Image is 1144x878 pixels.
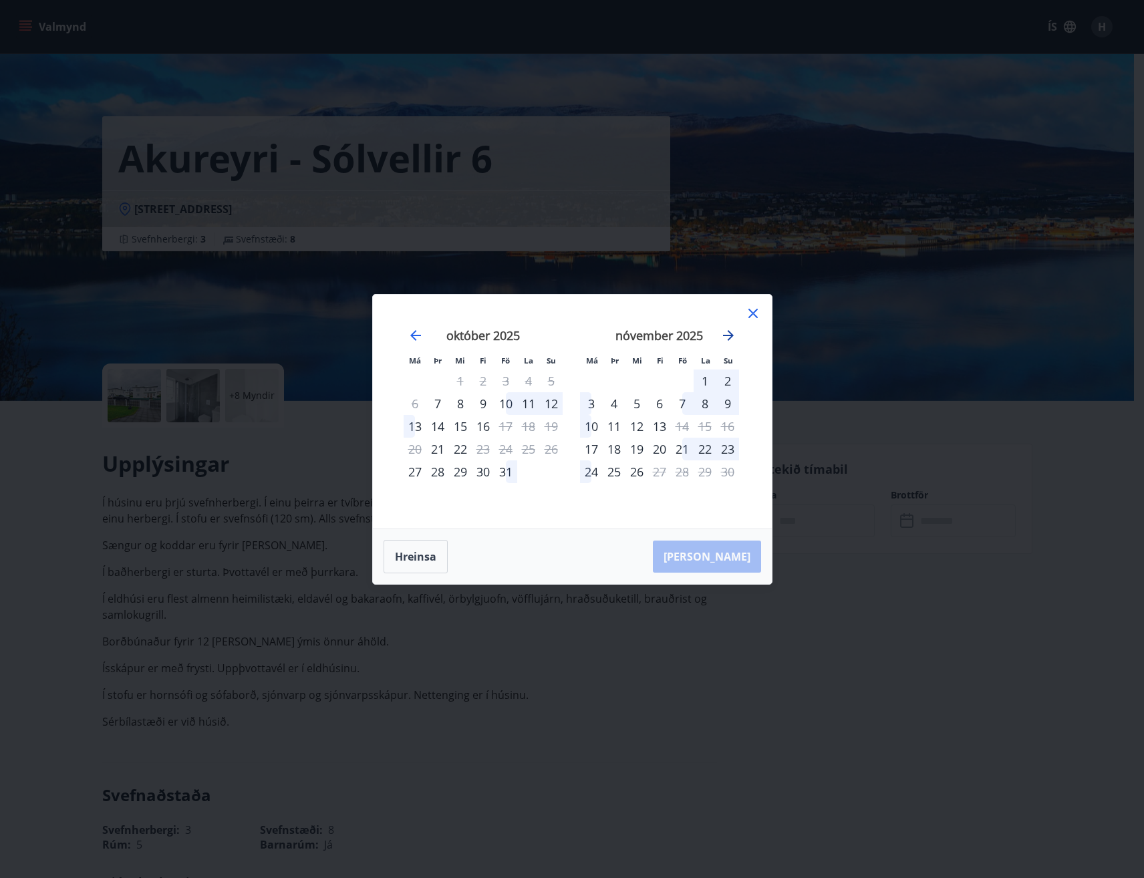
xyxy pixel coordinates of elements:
[494,415,517,438] td: Not available. föstudagur, 17. október 2025
[494,438,517,460] td: Not available. föstudagur, 24. október 2025
[580,415,603,438] td: Choose mánudagur, 10. nóvember 2025 as your check-in date. It’s available.
[580,460,603,483] div: 24
[603,438,625,460] td: Choose þriðjudagur, 18. nóvember 2025 as your check-in date. It’s available.
[494,460,517,483] td: Choose föstudagur, 31. október 2025 as your check-in date. It’s available.
[625,438,648,460] div: 19
[501,355,510,365] small: Fö
[625,460,648,483] div: 26
[426,415,449,438] div: 14
[404,415,426,438] div: 13
[615,327,703,343] strong: nóvember 2025
[671,438,694,460] td: Choose föstudagur, 21. nóvember 2025 as your check-in date. It’s available.
[648,415,671,438] div: 13
[472,415,494,438] td: Choose fimmtudagur, 16. október 2025 as your check-in date. It’s available.
[472,415,494,438] div: 16
[455,355,465,365] small: Mi
[625,415,648,438] td: Choose miðvikudagur, 12. nóvember 2025 as your check-in date. It’s available.
[586,355,598,365] small: Má
[648,438,671,460] div: 20
[603,460,625,483] div: 25
[580,392,603,415] div: 3
[540,415,563,438] td: Not available. sunnudagur, 19. október 2025
[449,438,472,460] div: 22
[611,355,619,365] small: Þr
[449,460,472,483] td: Choose miðvikudagur, 29. október 2025 as your check-in date. It’s available.
[694,392,716,415] div: 8
[694,438,716,460] div: 22
[517,370,540,392] td: Not available. laugardagur, 4. október 2025
[716,460,739,483] td: Not available. sunnudagur, 30. nóvember 2025
[517,392,540,415] td: Choose laugardagur, 11. október 2025 as your check-in date. It’s available.
[625,460,648,483] td: Choose miðvikudagur, 26. nóvember 2025 as your check-in date. It’s available.
[580,415,603,438] div: 10
[449,392,472,415] div: 8
[472,392,494,415] td: Choose fimmtudagur, 9. október 2025 as your check-in date. It’s available.
[580,392,603,415] td: Choose mánudagur, 3. nóvember 2025 as your check-in date. It’s available.
[426,460,449,483] div: 28
[540,370,563,392] td: Not available. sunnudagur, 5. október 2025
[603,460,625,483] td: Choose þriðjudagur, 25. nóvember 2025 as your check-in date. It’s available.
[426,438,449,460] td: Choose þriðjudagur, 21. október 2025 as your check-in date. It’s available.
[648,392,671,415] div: 6
[671,438,694,460] div: 21
[404,392,426,415] td: Not available. mánudagur, 6. október 2025
[404,460,426,483] td: Choose mánudagur, 27. október 2025 as your check-in date. It’s available.
[540,438,563,460] td: Not available. sunnudagur, 26. október 2025
[648,460,671,483] td: Not available. fimmtudagur, 27. nóvember 2025
[694,370,716,392] div: 1
[449,460,472,483] div: 29
[494,392,517,415] td: Choose föstudagur, 10. október 2025 as your check-in date. It’s available.
[472,392,494,415] div: 9
[426,438,449,460] div: Aðeins innritun í boði
[716,370,739,392] td: Choose sunnudagur, 2. nóvember 2025 as your check-in date. It’s available.
[671,392,694,415] div: 7
[524,355,533,365] small: La
[671,460,694,483] td: Not available. föstudagur, 28. nóvember 2025
[540,392,563,415] div: 12
[716,392,739,415] div: 9
[404,415,426,438] td: Choose mánudagur, 13. október 2025 as your check-in date. It’s available.
[625,438,648,460] td: Choose miðvikudagur, 19. nóvember 2025 as your check-in date. It’s available.
[678,355,687,365] small: Fö
[603,392,625,415] div: 4
[724,355,733,365] small: Su
[694,392,716,415] td: Choose laugardagur, 8. nóvember 2025 as your check-in date. It’s available.
[449,370,472,392] td: Not available. miðvikudagur, 1. október 2025
[625,392,648,415] td: Choose miðvikudagur, 5. nóvember 2025 as your check-in date. It’s available.
[632,355,642,365] small: Mi
[580,460,603,483] td: Choose mánudagur, 24. nóvember 2025 as your check-in date. It’s available.
[694,415,716,438] td: Not available. laugardagur, 15. nóvember 2025
[716,438,739,460] div: 23
[494,392,517,415] div: 10
[701,355,710,365] small: La
[472,438,494,460] td: Not available. fimmtudagur, 23. október 2025
[648,460,671,483] div: Aðeins útritun í boði
[657,355,664,365] small: Fi
[671,415,694,438] div: Aðeins útritun í boði
[648,392,671,415] td: Choose fimmtudagur, 6. nóvember 2025 as your check-in date. It’s available.
[671,392,694,415] td: Choose föstudagur, 7. nóvember 2025 as your check-in date. It’s available.
[426,392,449,415] div: Aðeins innritun í boði
[603,415,625,438] div: 11
[648,438,671,460] td: Choose fimmtudagur, 20. nóvember 2025 as your check-in date. It’s available.
[426,415,449,438] td: Choose þriðjudagur, 14. október 2025 as your check-in date. It’s available.
[603,392,625,415] td: Choose þriðjudagur, 4. nóvember 2025 as your check-in date. It’s available.
[494,370,517,392] td: Not available. föstudagur, 3. október 2025
[426,460,449,483] td: Choose þriðjudagur, 28. október 2025 as your check-in date. It’s available.
[472,460,494,483] td: Choose fimmtudagur, 30. október 2025 as your check-in date. It’s available.
[494,415,517,438] div: Aðeins útritun í boði
[449,415,472,438] td: Choose miðvikudagur, 15. október 2025 as your check-in date. It’s available.
[694,460,716,483] td: Not available. laugardagur, 29. nóvember 2025
[603,438,625,460] div: 18
[384,540,448,573] button: Hreinsa
[716,438,739,460] td: Choose sunnudagur, 23. nóvember 2025 as your check-in date. It’s available.
[446,327,520,343] strong: október 2025
[716,392,739,415] td: Choose sunnudagur, 9. nóvember 2025 as your check-in date. It’s available.
[603,415,625,438] td: Choose þriðjudagur, 11. nóvember 2025 as your check-in date. It’s available.
[648,415,671,438] td: Choose fimmtudagur, 13. nóvember 2025 as your check-in date. It’s available.
[625,415,648,438] div: 12
[547,355,556,365] small: Su
[671,415,694,438] td: Not available. föstudagur, 14. nóvember 2025
[472,370,494,392] td: Not available. fimmtudagur, 2. október 2025
[694,370,716,392] td: Choose laugardagur, 1. nóvember 2025 as your check-in date. It’s available.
